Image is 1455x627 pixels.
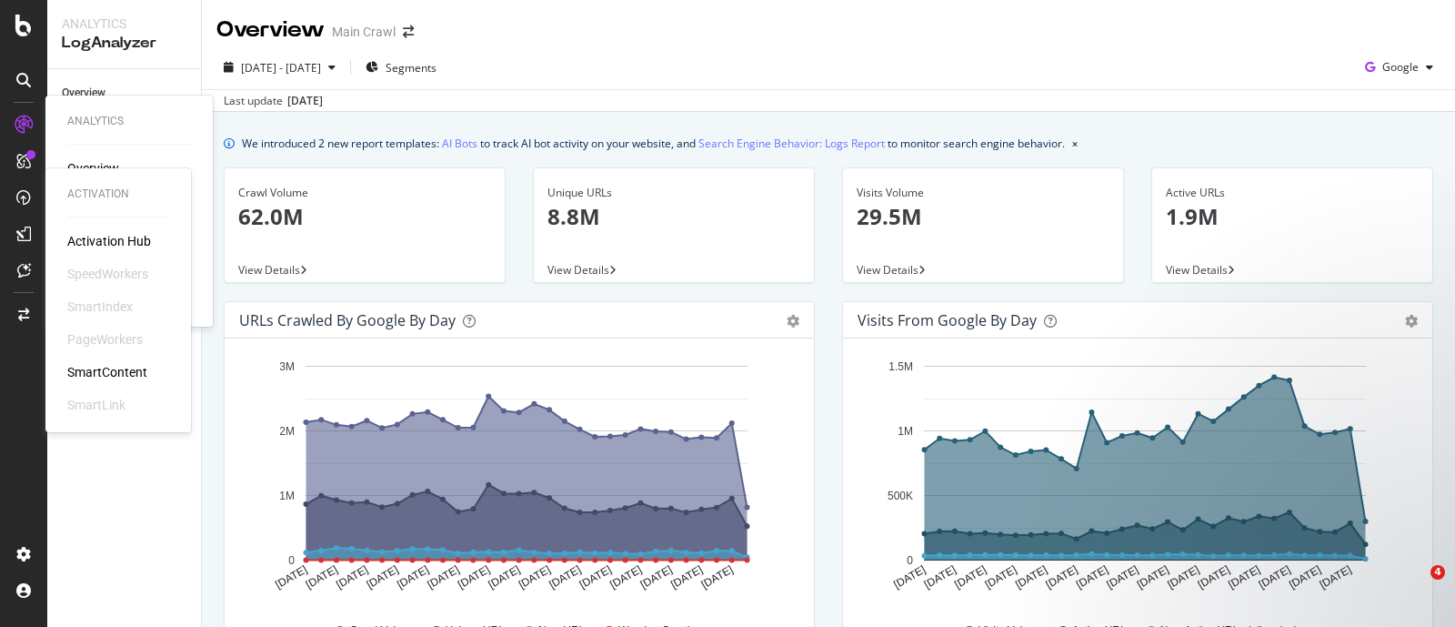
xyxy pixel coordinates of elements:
p: 8.8M [547,201,800,232]
svg: A chart. [239,353,791,606]
text: [DATE] [273,563,309,592]
text: [DATE] [365,563,401,592]
iframe: Intercom live chat [1393,565,1437,609]
button: Segments [358,53,444,82]
a: Overview [62,84,188,103]
text: 500K [888,490,913,502]
div: arrow-right-arrow-left [403,25,414,38]
div: Last update [224,93,323,109]
text: 3M [279,360,295,373]
div: SmartLink [67,396,125,414]
text: 1M [279,490,295,502]
div: SmartIndex [67,298,133,316]
div: Main Crawl [332,23,396,41]
div: PageWorkers [67,330,143,349]
div: Unique URLs [547,185,800,201]
p: 29.5M [857,201,1109,232]
text: 0 [288,554,295,567]
span: View Details [238,262,300,278]
text: [DATE] [517,563,553,592]
text: [DATE] [1074,563,1110,592]
button: [DATE] - [DATE] [216,53,343,82]
div: URLs Crawled by Google by day [239,311,456,329]
text: [DATE] [952,563,988,592]
span: View Details [1166,262,1228,278]
div: Overview [62,84,105,103]
text: [DATE] [334,563,370,592]
span: Google [1382,59,1419,75]
p: 62.0M [238,201,491,232]
text: 1M [898,425,913,438]
text: [DATE] [487,563,523,592]
div: Overview [216,15,325,46]
span: [DATE] - [DATE] [241,60,321,76]
div: Activation [67,187,169,202]
a: SmartContent [67,363,147,381]
div: SpeedWorkers [67,265,148,283]
div: Crawl Volume [238,185,491,201]
text: [DATE] [891,563,928,592]
text: [DATE] [638,563,675,592]
a: Search Engine Behavior: Logs Report [698,134,885,153]
div: LogAnalyzer [62,33,186,54]
text: [DATE] [1044,563,1080,592]
a: Overview [67,159,119,177]
text: [DATE] [668,563,705,592]
div: Active URLs [1166,185,1419,201]
text: [DATE] [699,563,736,592]
text: [DATE] [426,563,462,592]
span: Segments [386,60,436,76]
text: [DATE] [577,563,614,592]
a: AI Bots [442,134,477,153]
text: [DATE] [922,563,958,592]
div: gear [1405,315,1418,328]
text: 0 [907,554,913,567]
div: [DATE] [287,93,323,109]
button: Google [1358,53,1440,82]
text: [DATE] [547,563,583,592]
span: View Details [547,262,609,278]
p: 1.9M [1166,201,1419,232]
a: Activation Hub [67,232,151,250]
div: Visits from Google by day [858,311,1037,329]
div: gear [787,315,799,328]
div: Analytics [67,114,191,129]
svg: A chart. [858,353,1410,606]
text: 2M [279,425,295,438]
text: [DATE] [456,563,492,592]
button: close banner [1068,130,1082,157]
div: We introduced 2 new report templates: to track AI bot activity on your website, and to monitor se... [242,134,1065,153]
div: Analytics [62,15,186,33]
div: Visits Volume [857,185,1109,201]
text: [DATE] [607,563,644,592]
text: 1.5M [888,360,913,373]
span: 4 [1430,565,1445,580]
text: [DATE] [395,563,431,592]
span: View Details [857,262,918,278]
div: info banner [224,134,1433,153]
text: [DATE] [304,563,340,592]
text: [DATE] [983,563,1019,592]
text: [DATE] [1013,563,1049,592]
